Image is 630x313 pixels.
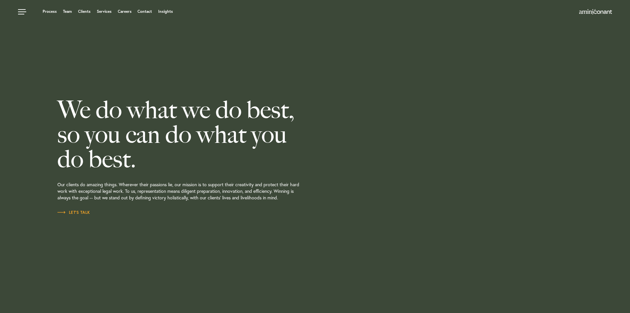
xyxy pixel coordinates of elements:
[57,209,90,216] a: Let’s Talk
[43,10,57,13] a: Process
[137,10,152,13] a: Contact
[118,10,132,13] a: Careers
[63,10,72,13] a: Team
[57,171,363,209] p: Our clients do amazing things. Wherever their passions lie, our mission is to support their creat...
[158,10,173,13] a: Insights
[57,211,90,214] span: Let’s Talk
[579,9,612,14] img: Amini & Conant
[97,10,112,13] a: Services
[78,10,91,13] a: Clients
[57,98,363,171] h2: We do what we do best, so you can do what you do best.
